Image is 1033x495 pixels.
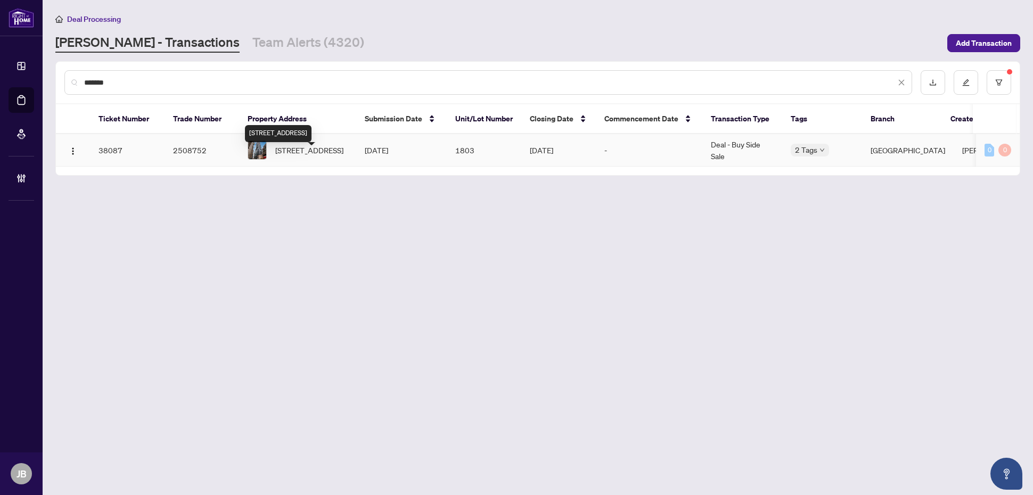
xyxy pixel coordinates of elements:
[9,8,34,28] img: logo
[64,142,81,159] button: Logo
[604,113,678,125] span: Commencement Date
[702,134,782,167] td: Deal - Buy Side Sale
[55,34,240,53] a: [PERSON_NAME] - Transactions
[67,14,121,24] span: Deal Processing
[252,34,364,53] a: Team Alerts (4320)
[165,104,239,134] th: Trade Number
[954,70,978,95] button: edit
[245,125,311,142] div: [STREET_ADDRESS]
[862,134,954,167] td: [GEOGRAPHIC_DATA]
[947,34,1020,52] button: Add Transaction
[248,141,266,159] img: thumbnail-img
[962,79,970,86] span: edit
[165,134,239,167] td: 2508752
[942,104,1006,134] th: Created By
[521,134,596,167] td: [DATE]
[447,104,521,134] th: Unit/Lot Number
[985,144,994,156] div: 0
[521,104,596,134] th: Closing Date
[90,104,165,134] th: Ticket Number
[596,104,702,134] th: Commencement Date
[90,134,165,167] td: 38087
[356,104,447,134] th: Submission Date
[862,104,942,134] th: Branch
[929,79,937,86] span: download
[898,79,905,86] span: close
[998,144,1011,156] div: 0
[819,147,825,153] span: down
[356,134,447,167] td: [DATE]
[702,104,782,134] th: Transaction Type
[987,70,1011,95] button: filter
[365,113,422,125] span: Submission Date
[275,144,343,156] span: [STREET_ADDRESS]
[962,145,1020,155] span: [PERSON_NAME]
[921,70,945,95] button: download
[447,134,521,167] td: 1803
[596,134,702,167] td: -
[69,147,77,155] img: Logo
[782,104,862,134] th: Tags
[530,113,573,125] span: Closing Date
[990,458,1022,490] button: Open asap
[55,15,63,23] span: home
[995,79,1003,86] span: filter
[17,466,27,481] span: JB
[795,144,817,156] span: 2 Tags
[239,104,356,134] th: Property Address
[956,35,1012,52] span: Add Transaction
